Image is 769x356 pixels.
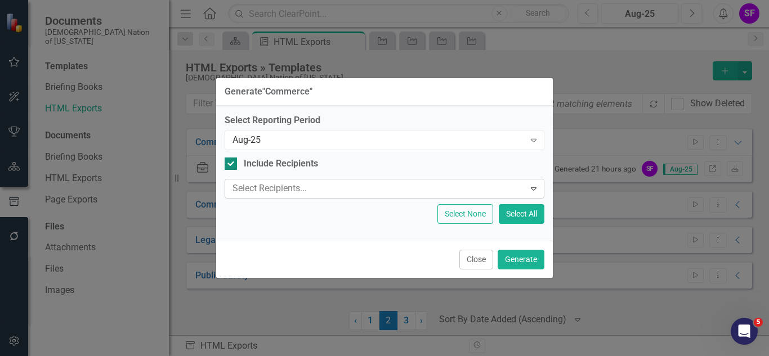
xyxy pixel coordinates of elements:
[498,250,544,269] button: Generate
[754,318,763,327] span: 5
[731,318,758,345] iframe: Intercom live chat
[233,133,525,146] div: Aug-25
[225,114,544,127] label: Select Reporting Period
[244,157,318,170] div: Include Recipients
[459,250,493,269] button: Close
[225,87,312,97] div: Generate " Commerce "
[499,204,544,224] button: Select All
[437,204,493,224] button: Select None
